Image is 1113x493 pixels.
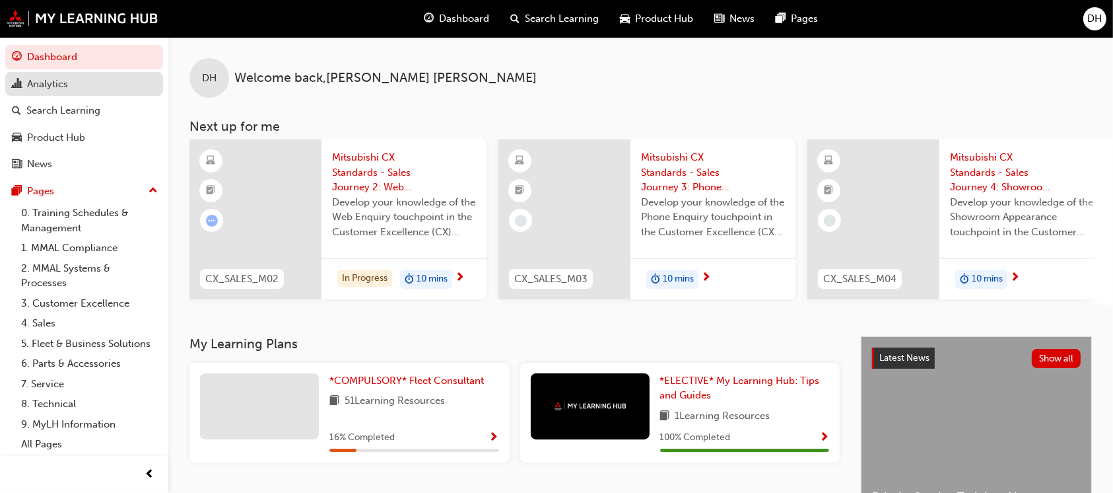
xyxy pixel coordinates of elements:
a: 0. Training Schedules & Management [16,203,163,238]
span: Welcome back , [PERSON_NAME] [PERSON_NAME] [234,71,537,86]
span: chart-icon [12,79,22,91]
span: pages-icon [12,186,22,198]
span: up-icon [149,182,158,200]
span: learningResourceType_ELEARNING-icon [516,153,525,170]
img: mmal [7,10,158,27]
button: DashboardAnalyticsSearch LearningProduct HubNews [5,42,163,179]
span: 10 mins [972,272,1003,287]
span: search-icon [510,11,520,27]
span: Develop your knowledge of the Showroom Appearance touchpoint in the Customer Excellence (CX) Sale... [950,195,1094,240]
span: duration-icon [651,271,660,288]
button: Pages [5,179,163,204]
a: *ELECTIVE* My Learning Hub: Tips and Guides [660,373,830,403]
span: CX_SALES_M03 [514,272,588,287]
a: news-iconNews [704,5,765,32]
a: 2. MMAL Systems & Processes [16,258,163,293]
span: learningRecordVerb_ATTEMPT-icon [206,215,218,227]
a: Analytics [5,72,163,96]
h3: Next up for me [168,119,1113,134]
span: DH [202,71,217,86]
span: learningResourceType_ELEARNING-icon [825,153,834,170]
span: Dashboard [439,11,489,26]
span: news-icon [714,11,724,27]
a: CX_SALES_M02Mitsubishi CX Standards - Sales Journey 2: Web EnquiryDevelop your knowledge of the W... [189,139,487,299]
span: Latest News [879,352,929,363]
span: booktick-icon [825,182,834,200]
button: DH [1083,7,1106,30]
span: book-icon [660,408,670,425]
span: 51 Learning Resources [345,393,445,410]
a: News [5,152,163,176]
span: learningResourceType_ELEARNING-icon [207,153,216,170]
span: 10 mins [417,272,448,287]
span: news-icon [12,159,22,171]
a: 7. Service [16,374,163,395]
button: Show Progress [819,430,829,446]
span: *COMPULSORY* Fleet Consultant [329,375,484,387]
span: Mitsubishi CX Standards - Sales Journey 4: Showroom Appearance [950,150,1094,195]
span: CX_SALES_M04 [823,272,896,287]
a: guage-iconDashboard [413,5,500,32]
a: search-iconSearch Learning [500,5,609,32]
a: CX_SALES_M04Mitsubishi CX Standards - Sales Journey 4: Showroom AppearanceDevelop your knowledge ... [807,139,1104,299]
a: 9. MyLH Information [16,414,163,435]
span: 1 Learning Resources [675,408,770,425]
a: 3. Customer Excellence [16,293,163,314]
a: 8. Technical [16,394,163,414]
a: 4. Sales [16,313,163,334]
span: 100 % Completed [660,430,731,445]
div: Analytics [27,77,68,92]
button: Show Progress [489,430,499,446]
a: Search Learning [5,98,163,123]
span: search-icon [12,105,21,117]
div: News [27,157,52,172]
span: learningRecordVerb_NONE-icon [515,215,527,227]
span: *ELECTIVE* My Learning Hub: Tips and Guides [660,375,820,402]
span: Mitsubishi CX Standards - Sales Journey 2: Web Enquiry [332,150,476,195]
a: 6. Parts & Accessories [16,354,163,374]
div: Pages [27,184,54,199]
span: guage-icon [12,52,22,63]
span: Show Progress [819,432,829,444]
span: News [729,11,755,26]
span: book-icon [329,393,339,410]
span: next-icon [701,272,711,284]
button: Show all [1032,349,1081,368]
span: booktick-icon [207,182,216,200]
span: next-icon [1010,272,1020,284]
div: Search Learning [26,103,100,118]
span: 16 % Completed [329,430,395,445]
span: DH [1088,11,1102,26]
span: duration-icon [960,271,969,288]
span: Develop your knowledge of the Web Enquiry touchpoint in the Customer Excellence (CX) Sales journey. [332,195,476,240]
div: Product Hub [27,130,85,145]
span: Pages [791,11,818,26]
span: car-icon [12,132,22,144]
span: Search Learning [525,11,599,26]
h3: My Learning Plans [189,336,840,352]
a: 5. Fleet & Business Solutions [16,334,163,354]
a: All Pages [16,434,163,455]
a: Dashboard [5,45,163,69]
span: Mitsubishi CX Standards - Sales Journey 3: Phone Enquiry [641,150,785,195]
a: Product Hub [5,126,163,150]
a: CX_SALES_M03Mitsubishi CX Standards - Sales Journey 3: Phone EnquiryDevelop your knowledge of the... [498,139,795,299]
span: CX_SALES_M02 [205,272,279,287]
span: duration-icon [405,271,414,288]
a: pages-iconPages [765,5,828,32]
span: next-icon [455,272,465,284]
div: In Progress [337,270,392,287]
span: Develop your knowledge of the Phone Enquiry touchpoint in the Customer Excellence (CX) Sales jour... [641,195,785,240]
span: pages-icon [776,11,786,27]
span: car-icon [620,11,630,27]
span: booktick-icon [516,182,525,200]
span: prev-icon [145,467,155,483]
a: *COMPULSORY* Fleet Consultant [329,373,489,389]
span: 10 mins [663,272,694,287]
span: Show Progress [489,432,499,444]
a: car-iconProduct Hub [609,5,704,32]
a: 1. MMAL Compliance [16,238,163,258]
span: Product Hub [635,11,693,26]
